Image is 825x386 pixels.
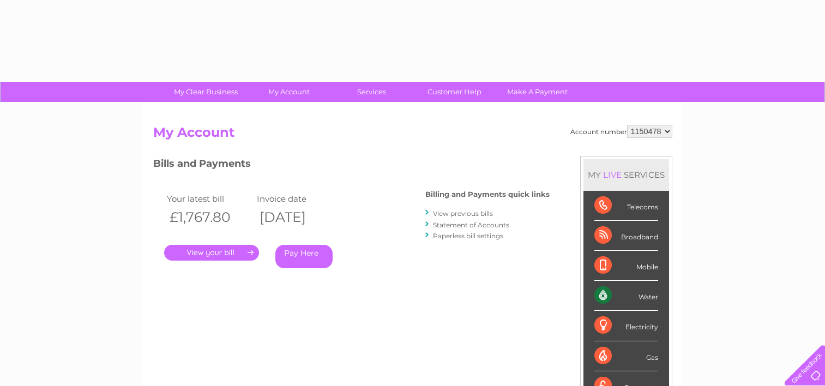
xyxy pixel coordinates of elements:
[275,245,333,268] a: Pay Here
[164,245,259,261] a: .
[410,82,499,102] a: Customer Help
[153,125,672,146] h2: My Account
[594,281,658,311] div: Water
[433,209,493,218] a: View previous bills
[254,206,344,228] th: [DATE]
[583,159,669,190] div: MY SERVICES
[594,341,658,371] div: Gas
[601,170,624,180] div: LIVE
[254,191,344,206] td: Invoice date
[425,190,550,198] h4: Billing and Payments quick links
[164,191,254,206] td: Your latest bill
[594,251,658,281] div: Mobile
[433,221,509,229] a: Statement of Accounts
[164,206,254,228] th: £1,767.80
[594,191,658,221] div: Telecoms
[594,221,658,251] div: Broadband
[161,82,251,102] a: My Clear Business
[433,232,503,240] a: Paperless bill settings
[153,156,550,175] h3: Bills and Payments
[594,311,658,341] div: Electricity
[327,82,417,102] a: Services
[570,125,672,138] div: Account number
[244,82,334,102] a: My Account
[492,82,582,102] a: Make A Payment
